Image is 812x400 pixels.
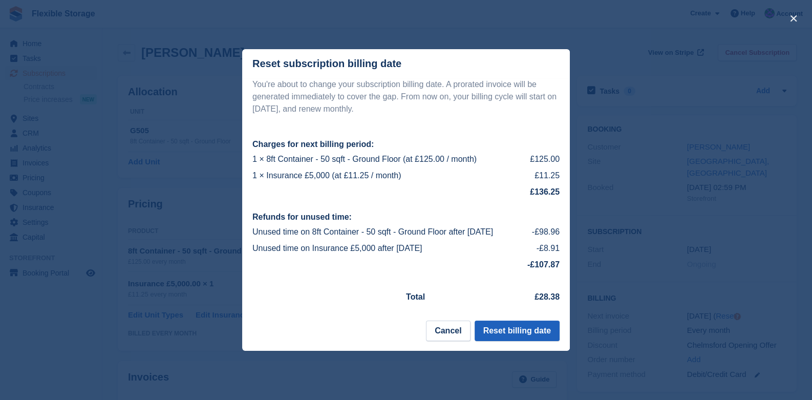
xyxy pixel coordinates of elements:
[524,167,560,184] td: £11.25
[252,213,560,222] h2: Refunds for unused time:
[528,240,560,257] td: -£8.91
[530,187,560,196] strong: £136.25
[252,167,524,184] td: 1 × Insurance £5,000 (at £11.25 / month)
[252,78,560,115] p: You're about to change your subscription billing date. A prorated invoice will be generated immed...
[785,10,802,27] button: close
[535,292,560,301] strong: £28.38
[524,151,560,167] td: £125.00
[528,224,560,240] td: -£98.96
[426,321,470,341] button: Cancel
[252,240,528,257] td: Unused time on Insurance £5,000 after [DATE]
[406,292,425,301] strong: Total
[252,140,560,149] h2: Charges for next billing period:
[252,151,524,167] td: 1 × 8ft Container - 50 sqft - Ground Floor (at £125.00 / month)
[252,58,401,70] div: Reset subscription billing date
[475,321,560,341] button: Reset billing date
[252,224,528,240] td: Unused time on 8ft Container - 50 sqft - Ground Floor after [DATE]
[527,260,560,269] strong: -£107.87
